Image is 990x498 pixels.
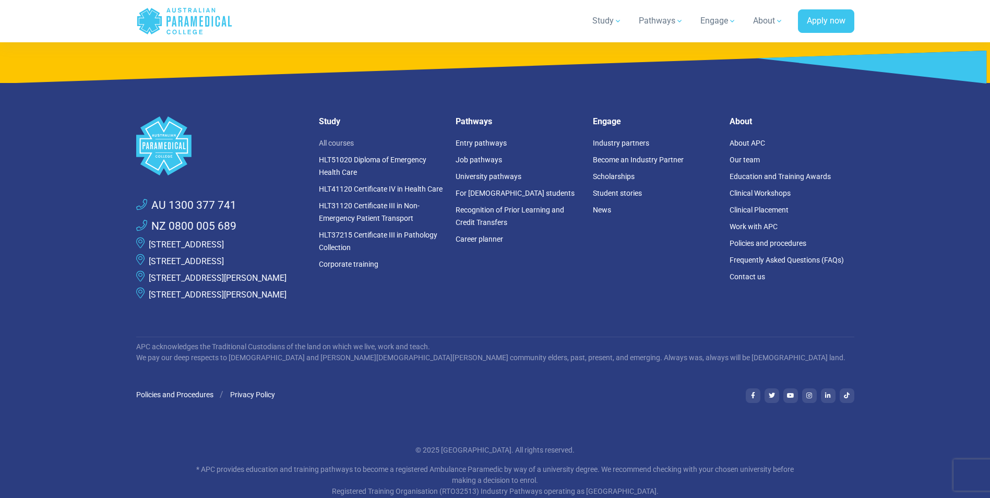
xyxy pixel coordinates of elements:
a: [STREET_ADDRESS] [149,256,224,266]
a: For [DEMOGRAPHIC_DATA] students [456,189,575,197]
a: [STREET_ADDRESS][PERSON_NAME] [149,290,287,300]
a: NZ 0800 005 689 [136,218,236,235]
a: Australian Paramedical College [136,4,233,38]
a: [STREET_ADDRESS][PERSON_NAME] [149,273,287,283]
a: Student stories [593,189,642,197]
a: HLT41120 Certificate IV in Health Care [319,185,443,193]
a: Our team [730,156,760,164]
a: Space [136,116,306,175]
a: Career planner [456,235,503,243]
a: Frequently Asked Questions (FAQs) [730,256,844,264]
a: Job pathways [456,156,502,164]
a: [STREET_ADDRESS] [149,240,224,250]
a: Corporate training [319,260,378,268]
a: HLT37215 Certificate III in Pathology Collection [319,231,437,252]
a: Recognition of Prior Learning and Credit Transfers [456,206,564,227]
h5: About [730,116,854,126]
a: Policies and Procedures [136,390,213,399]
a: About APC [730,139,765,147]
a: Apply now [798,9,854,33]
p: * APC provides education and training pathways to become a registered Ambulance Paramedic by way ... [190,464,801,497]
a: Entry pathways [456,139,507,147]
a: Become an Industry Partner [593,156,684,164]
a: Industry partners [593,139,649,147]
a: Privacy Policy [230,390,275,399]
a: News [593,206,611,214]
a: Scholarships [593,172,635,181]
a: Contact us [730,272,765,281]
a: Study [586,6,628,35]
h5: Study [319,116,444,126]
p: © 2025 [GEOGRAPHIC_DATA]. All rights reserved. [190,445,801,456]
p: APC acknowledges the Traditional Custodians of the land on which we live, work and teach. We pay ... [136,341,854,363]
a: Education and Training Awards [730,172,831,181]
h5: Engage [593,116,718,126]
a: Work with APC [730,222,778,231]
h5: Pathways [456,116,580,126]
a: Clinical Placement [730,206,789,214]
a: Clinical Workshops [730,189,791,197]
a: Pathways [633,6,690,35]
a: University pathways [456,172,521,181]
a: About [747,6,790,35]
a: Engage [694,6,743,35]
a: HLT31120 Certificate III in Non-Emergency Patient Transport [319,201,420,222]
a: All courses [319,139,354,147]
a: Policies and procedures [730,239,806,247]
a: AU 1300 377 741 [136,197,236,214]
a: HLT51020 Diploma of Emergency Health Care [319,156,426,176]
